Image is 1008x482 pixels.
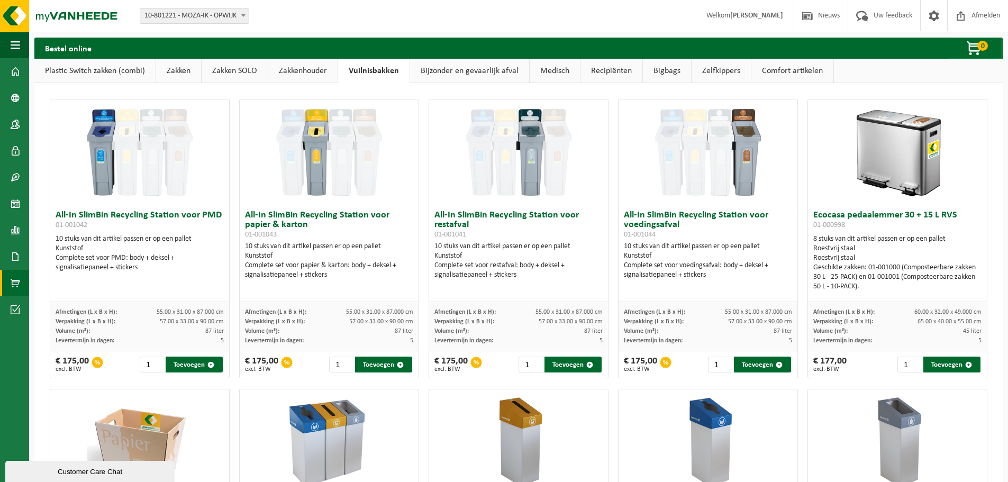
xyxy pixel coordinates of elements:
span: Afmetingen (L x B x H): [624,309,685,315]
span: 55.00 x 31.00 x 87.000 cm [157,309,224,315]
img: 01-001042 [87,99,193,205]
a: Zakken [156,59,201,83]
span: 5 [600,338,603,344]
span: 01-001044 [624,231,656,239]
a: Vuilnisbakken [338,59,410,83]
div: 10 stuks van dit artikel passen er op een pallet [624,242,792,280]
img: 01-001043 [276,99,382,205]
div: Complete set voor PMD: body + deksel + signalisatiepaneel + stickers [56,253,224,272]
span: Verpakking (L x B x H): [624,319,684,325]
a: Plastic Switch zakken (combi) [34,59,156,83]
span: Verpakking (L x B x H): [56,319,115,325]
a: Medisch [530,59,580,83]
span: excl. BTW [245,366,278,372]
h2: Bestel online [34,38,102,58]
button: Toevoegen [544,357,602,372]
a: Bijzonder en gevaarlijk afval [410,59,529,83]
span: 10-801221 - MOZA-IK - OPWIJK [140,8,249,23]
button: 0 [949,38,1002,59]
span: Afmetingen (L x B x H): [813,309,875,315]
span: excl. BTW [434,366,468,372]
div: Roestvrij staal [813,253,982,263]
input: 1 [329,357,354,372]
div: 10 stuks van dit artikel passen er op een pallet [56,234,224,272]
img: 01-001044 [655,99,761,205]
span: 0 [977,41,988,51]
img: 01-000998 [844,99,950,205]
div: 10 stuks van dit artikel passen er op een pallet [434,242,603,280]
span: 01-000998 [813,221,845,229]
div: Kunststof [245,251,413,261]
div: Roestvrij staal [813,244,982,253]
span: Volume (m³): [245,328,279,334]
span: 45 liter [963,328,982,334]
span: Volume (m³): [813,328,848,334]
span: 57.00 x 33.00 x 90.00 cm [539,319,603,325]
span: Levertermijn in dagen: [434,338,493,344]
img: 01-001041 [466,99,571,205]
input: 1 [897,357,922,372]
span: Levertermijn in dagen: [624,338,683,344]
span: Volume (m³): [624,328,658,334]
div: Complete set voor restafval: body + deksel + signalisatiepaneel + stickers [434,261,603,280]
div: 8 stuks van dit artikel passen er op een pallet [813,234,982,292]
span: Afmetingen (L x B x H): [56,309,117,315]
span: excl. BTW [624,366,657,372]
span: 57.00 x 33.00 x 90.00 cm [349,319,413,325]
div: Complete set voor voedingsafval: body + deksel + signalisatiepaneel + stickers [624,261,792,280]
button: Toevoegen [166,357,223,372]
div: € 175,00 [434,357,468,372]
span: Levertermijn in dagen: [245,338,304,344]
div: € 175,00 [624,357,657,372]
a: Bigbags [643,59,691,83]
button: Toevoegen [734,357,791,372]
h3: All-In SlimBin Recycling Station voor voedingsafval [624,211,792,239]
span: 87 liter [395,328,413,334]
h3: All-In SlimBin Recycling Station voor papier & karton [245,211,413,239]
span: excl. BTW [813,366,847,372]
a: Comfort artikelen [751,59,833,83]
a: Recipiënten [580,59,642,83]
span: Levertermijn in dagen: [56,338,114,344]
span: 5 [978,338,982,344]
span: Verpakking (L x B x H): [813,319,873,325]
span: 65.00 x 40.00 x 55.00 cm [918,319,982,325]
span: 87 liter [584,328,603,334]
h3: All-In SlimBin Recycling Station voor restafval [434,211,603,239]
a: Zakkenhouder [268,59,338,83]
span: 55.00 x 31.00 x 87.000 cm [535,309,603,315]
span: 60.00 x 32.00 x 49.000 cm [914,309,982,315]
span: 87 liter [205,328,224,334]
div: Complete set voor papier & karton: body + deksel + signalisatiepaneel + stickers [245,261,413,280]
span: 01-001041 [434,231,466,239]
h3: Ecocasa pedaalemmer 30 + 15 L RVS [813,211,982,232]
div: Kunststof [434,251,603,261]
div: 10 stuks van dit artikel passen er op een pallet [245,242,413,280]
span: 01-001043 [245,231,277,239]
span: 5 [221,338,224,344]
div: € 175,00 [56,357,89,372]
span: 87 liter [774,328,792,334]
span: Verpakking (L x B x H): [434,319,494,325]
input: 1 [519,357,543,372]
span: Volume (m³): [434,328,469,334]
a: Zelfkippers [692,59,751,83]
span: 5 [410,338,413,344]
button: Toevoegen [923,357,980,372]
iframe: chat widget [5,459,177,482]
span: Afmetingen (L x B x H): [245,309,306,315]
span: Volume (m³): [56,328,90,334]
span: 10-801221 - MOZA-IK - OPWIJK [140,8,249,24]
span: excl. BTW [56,366,89,372]
span: Verpakking (L x B x H): [245,319,305,325]
div: Kunststof [624,251,792,261]
span: 57.00 x 33.00 x 90.00 cm [160,319,224,325]
h3: All-In SlimBin Recycling Station voor PMD [56,211,224,232]
div: € 177,00 [813,357,847,372]
span: 55.00 x 31.00 x 87.000 cm [725,309,792,315]
strong: [PERSON_NAME] [730,12,783,20]
span: Afmetingen (L x B x H): [434,309,496,315]
span: 5 [789,338,792,344]
a: Zakken SOLO [202,59,268,83]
